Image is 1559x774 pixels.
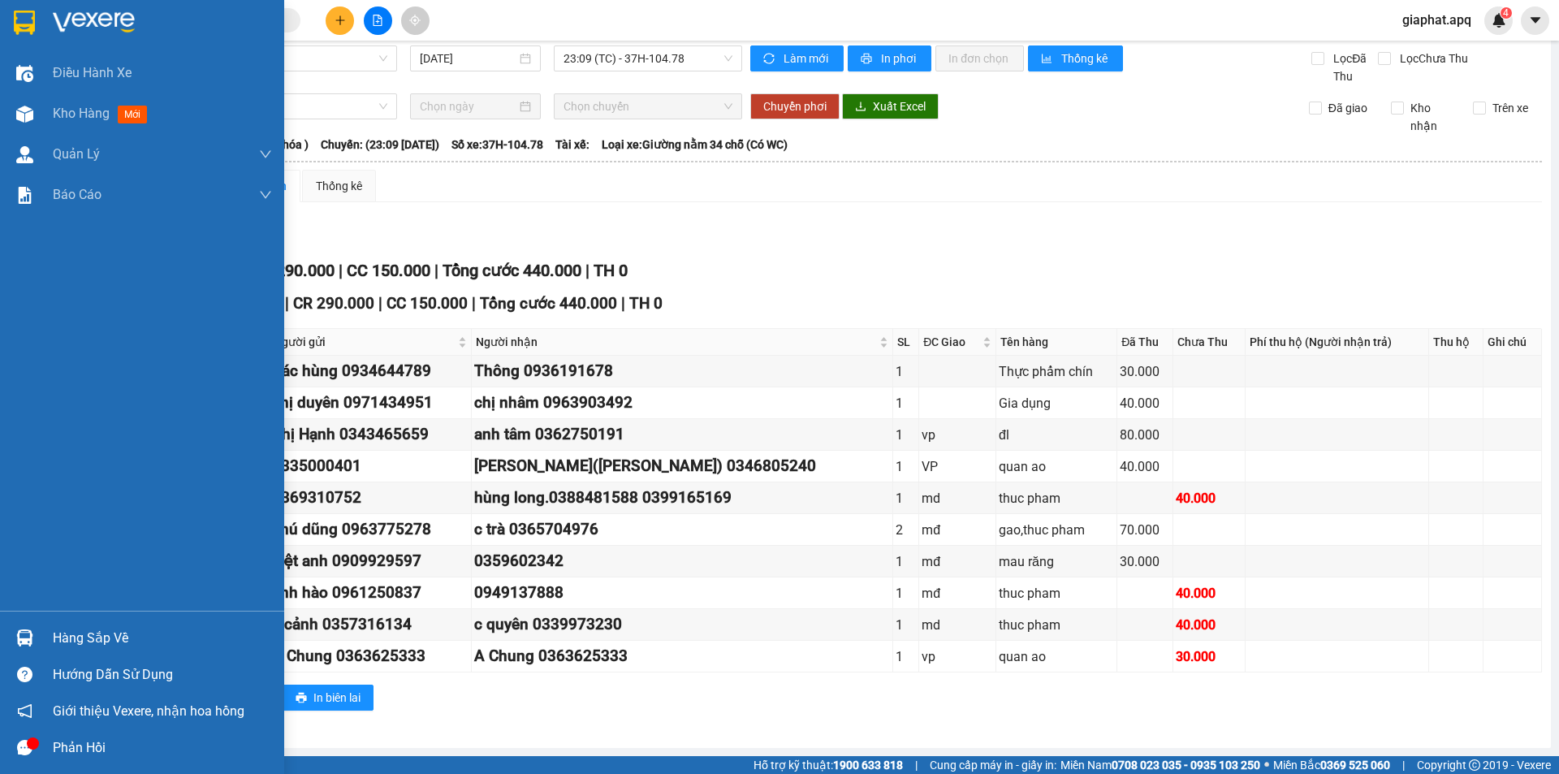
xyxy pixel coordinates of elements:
span: message [17,740,32,755]
button: Chuyển phơi [750,93,840,119]
button: printerIn biên lai [283,685,374,711]
input: 14/10/2025 [420,50,516,67]
div: mđ [922,520,993,540]
button: In đơn chọn [935,45,1024,71]
th: Đã Thu [1117,329,1173,356]
div: VP [922,456,993,477]
span: Thống kê [1061,50,1110,67]
button: plus [326,6,354,35]
div: thuc pham [999,615,1114,635]
span: down [259,148,272,161]
span: Lọc Chưa Thu [1393,50,1470,67]
div: 1 [896,393,917,413]
strong: 0369 525 060 [1320,759,1390,772]
div: chú dũng 0963775278 [272,517,469,542]
strong: 0708 023 035 - 0935 103 250 [1112,759,1260,772]
span: Xuất Excel [873,97,926,115]
span: 23:09 (TC) - 37H-104.78 [564,46,732,71]
span: printer [296,692,307,705]
span: caret-down [1528,13,1543,28]
img: warehouse-icon [16,629,33,646]
div: 40.000 [1120,393,1170,413]
div: 1 [896,551,917,572]
img: warehouse-icon [16,65,33,82]
div: Hướng dẫn sử dụng [53,663,272,687]
span: Miền Bắc [1273,756,1390,774]
span: question-circle [17,667,32,682]
div: 40.000 [1120,456,1170,477]
span: Trên xe [1486,99,1535,117]
button: downloadXuất Excel [842,93,939,119]
div: chị nhâm 0963903492 [474,391,890,415]
span: ĐC Giao [923,333,979,351]
span: Làm mới [784,50,831,67]
div: md [922,488,993,508]
span: | [1402,756,1405,774]
span: CR 290.000 [251,261,335,280]
th: Phí thu hộ (Người nhận trả) [1246,329,1429,356]
div: mđ [922,551,993,572]
span: | [285,294,289,313]
div: 30.000 [1176,646,1242,667]
div: việt anh 0909929597 [272,549,469,573]
span: Tài xế: [555,136,589,154]
div: mau răng [999,551,1114,572]
span: | [621,294,625,313]
span: copyright [1469,759,1480,771]
span: | [378,294,382,313]
span: ⚪️ [1264,762,1269,768]
div: quan ao [999,456,1114,477]
div: 1 [896,425,917,445]
span: printer [861,53,875,66]
span: Hỗ trợ kỹ thuật: [754,756,903,774]
span: Đã giao [1322,99,1374,117]
div: Thông 0936191678 [474,359,890,383]
div: 0359602342 [474,549,890,573]
div: chị duyên 0971434951 [272,391,469,415]
span: 4 [1503,7,1509,19]
img: logo-vxr [14,11,35,35]
span: file-add [372,15,383,26]
img: solution-icon [16,187,33,204]
span: download [855,101,866,114]
th: Tên hàng [996,329,1117,356]
button: file-add [364,6,392,35]
div: gao,thuc pham [999,520,1114,540]
th: Ghi chú [1483,329,1542,356]
div: Gia dụng [999,393,1114,413]
div: Hàng sắp về [53,626,272,651]
div: mđ [922,583,993,603]
span: notification [17,703,32,719]
div: hùng long.0388481588 0399165169 [474,486,890,510]
span: bar-chart [1041,53,1055,66]
span: | [915,756,918,774]
span: Miền Nam [1060,756,1260,774]
span: Kho hàng [53,106,110,121]
div: đl [999,425,1114,445]
div: Chị Hạnh 0343465659 [272,422,469,447]
span: giaphat.apq [1389,10,1484,30]
strong: 1900 633 818 [833,759,903,772]
div: Thống kê [316,177,362,195]
img: warehouse-icon [16,106,33,123]
div: 80.000 [1120,425,1170,445]
span: plus [335,15,346,26]
div: [PERSON_NAME]([PERSON_NAME]) 0346805240 [474,454,890,478]
div: 1 [896,646,917,667]
span: | [434,261,438,280]
div: Bác hùng 0934644789 [272,359,469,383]
span: aim [409,15,421,26]
div: 0335000401 [272,454,469,478]
span: CC 150.000 [347,261,430,280]
span: Người nhận [476,333,876,351]
div: 0949137888 [474,581,890,605]
div: md [922,615,993,635]
span: Báo cáo [53,184,101,205]
div: 1 [896,456,917,477]
div: vp [922,646,993,667]
div: thuc pham [999,583,1114,603]
div: vp [922,425,993,445]
span: CR 290.000 [293,294,374,313]
div: Phản hồi [53,736,272,760]
div: 1 [896,361,917,382]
